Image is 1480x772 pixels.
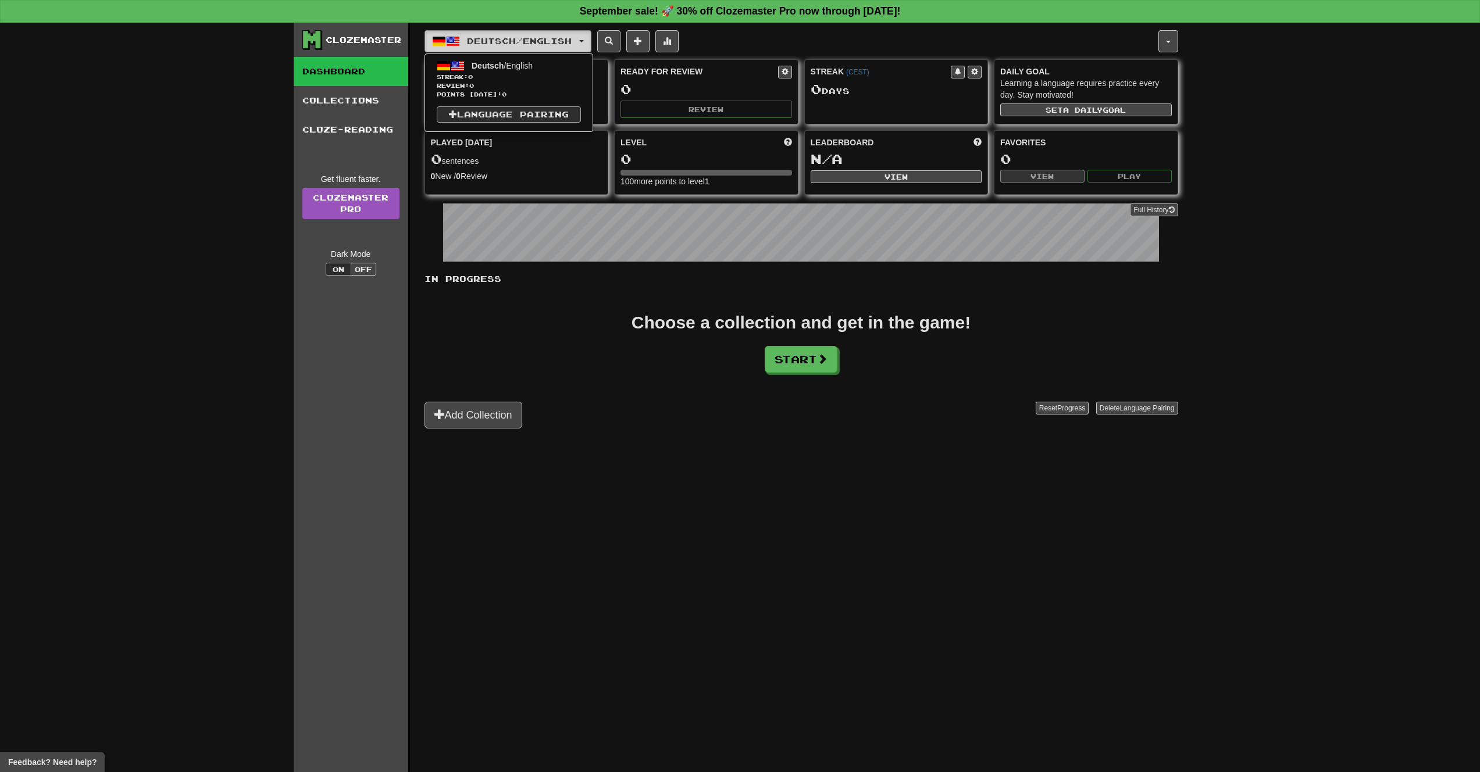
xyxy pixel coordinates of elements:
button: Add Collection [425,402,522,428]
span: Points [DATE]: 0 [437,90,581,99]
a: (CEST) [846,68,869,76]
button: Seta dailygoal [1000,103,1172,116]
strong: September sale! 🚀 30% off Clozemaster Pro now through [DATE]! [580,5,901,17]
span: Language Pairing [1119,404,1174,412]
div: Streak [811,66,951,77]
span: N/A [811,151,843,167]
span: Open feedback widget [8,756,97,768]
div: Daily Goal [1000,66,1172,77]
div: Dark Mode [302,248,400,260]
span: Score more points to level up [784,137,792,148]
a: Cloze-Reading [294,115,408,144]
span: 0 [811,81,822,97]
strong: 0 [456,171,461,181]
a: Collections [294,86,408,115]
span: 0 [468,73,473,80]
div: Get fluent faster. [302,173,400,185]
span: a daily [1063,106,1103,114]
button: ResetProgress [1036,402,1089,414]
div: Choose a collection and get in the game! [632,314,971,331]
span: Deutsch / English [467,36,572,46]
a: Dashboard [294,57,408,86]
span: 0 [431,151,442,167]
div: 100 more points to level 1 [620,176,792,187]
span: Deutsch [472,61,504,70]
button: View [1000,170,1085,183]
button: On [326,263,351,276]
a: Deutsch/EnglishStreak:0 Review:0Points [DATE]:0 [425,57,593,101]
div: Learning a language requires practice every day. Stay motivated! [1000,77,1172,101]
div: New / Review [431,170,602,182]
div: Favorites [1000,137,1172,148]
div: Ready for Review [620,66,778,77]
button: Review [620,101,792,118]
button: Search sentences [597,30,620,52]
strong: 0 [431,171,436,181]
button: View [811,170,982,183]
span: Leaderboard [811,137,874,148]
a: Language Pairing [437,106,581,123]
span: Progress [1057,404,1085,412]
button: Play [1087,170,1172,183]
span: Review: 0 [437,81,581,90]
button: Add sentence to collection [626,30,650,52]
p: In Progress [425,273,1178,285]
span: Streak: [437,73,581,81]
button: Full History [1130,203,1178,216]
a: ClozemasterPro [302,188,400,219]
div: Clozemaster [326,34,401,46]
button: Off [351,263,376,276]
div: Day s [811,82,982,97]
span: Played [DATE] [431,137,493,148]
div: 0 [620,152,792,166]
span: / English [472,61,533,70]
button: Start [765,346,837,373]
span: Level [620,137,647,148]
div: sentences [431,152,602,167]
span: This week in points, UTC [973,137,982,148]
button: Deutsch/English [425,30,591,52]
button: More stats [655,30,679,52]
div: 0 [1000,152,1172,166]
div: 0 [620,82,792,96]
button: DeleteLanguage Pairing [1096,402,1178,414]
